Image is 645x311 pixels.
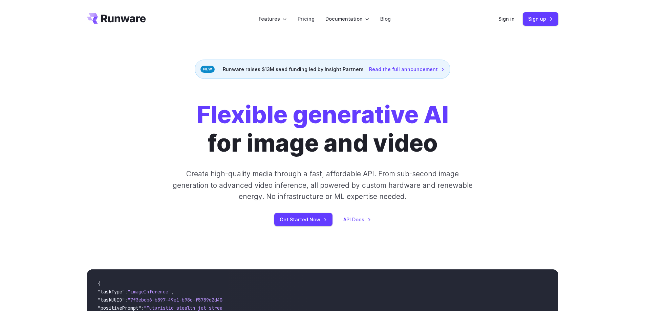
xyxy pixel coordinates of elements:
[195,60,450,79] div: Runware raises $13M seed funding led by Insight Partners
[171,289,174,295] span: ,
[141,305,144,311] span: :
[128,289,171,295] span: "imageInference"
[98,297,125,303] span: "taskUUID"
[144,305,390,311] span: "Futuristic stealth jet streaking through a neon-lit cityscape with glowing purple exhaust"
[172,168,473,202] p: Create high-quality media through a fast, affordable API. From sub-second image generation to adv...
[197,101,449,157] h1: for image and video
[125,297,128,303] span: :
[128,297,231,303] span: "7f3ebcb6-b897-49e1-b98c-f5789d2d40d7"
[98,289,125,295] span: "taskType"
[274,213,332,226] a: Get Started Now
[87,13,146,24] a: Go to /
[523,12,558,25] a: Sign up
[98,305,141,311] span: "positivePrompt"
[259,15,287,23] label: Features
[369,65,445,73] a: Read the full announcement
[197,100,449,129] strong: Flexible generative AI
[343,216,371,223] a: API Docs
[125,289,128,295] span: :
[325,15,369,23] label: Documentation
[98,281,101,287] span: {
[380,15,391,23] a: Blog
[498,15,515,23] a: Sign in
[298,15,315,23] a: Pricing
